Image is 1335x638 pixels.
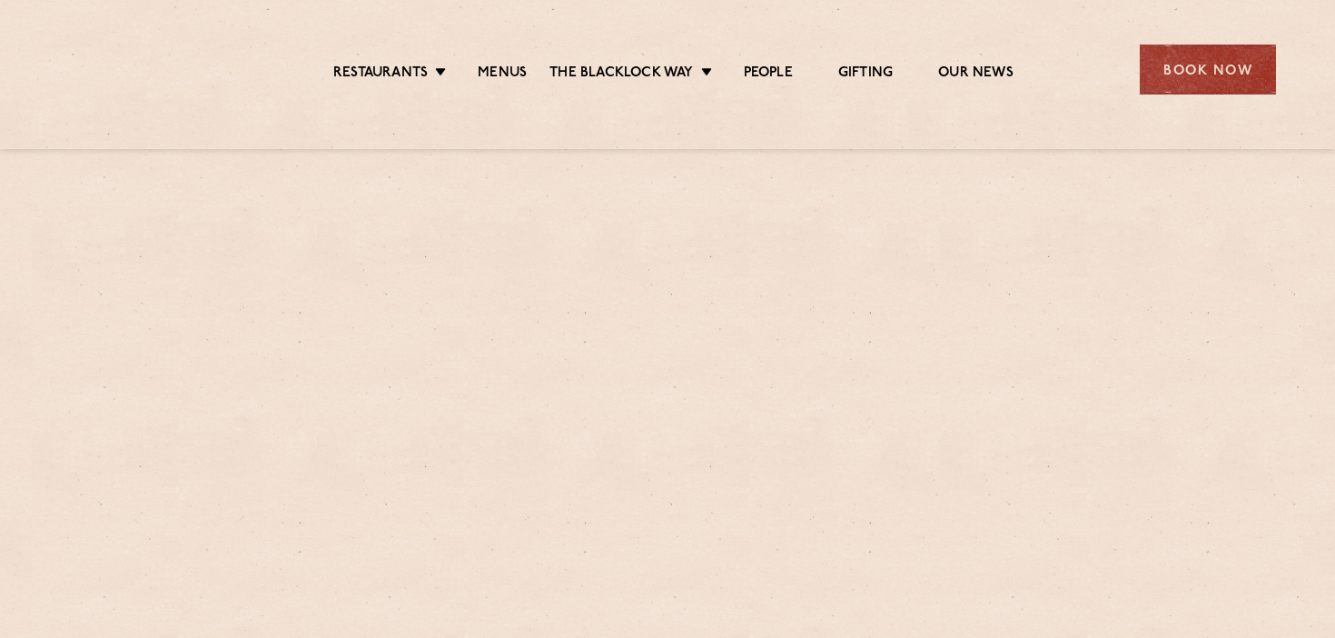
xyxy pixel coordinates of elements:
[744,65,793,85] a: People
[938,65,1014,85] a: Our News
[333,65,428,85] a: Restaurants
[59,17,216,122] img: svg%3E
[549,65,693,85] a: The Blacklock Way
[838,65,893,85] a: Gifting
[478,65,527,85] a: Menus
[1140,45,1276,95] div: Book Now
